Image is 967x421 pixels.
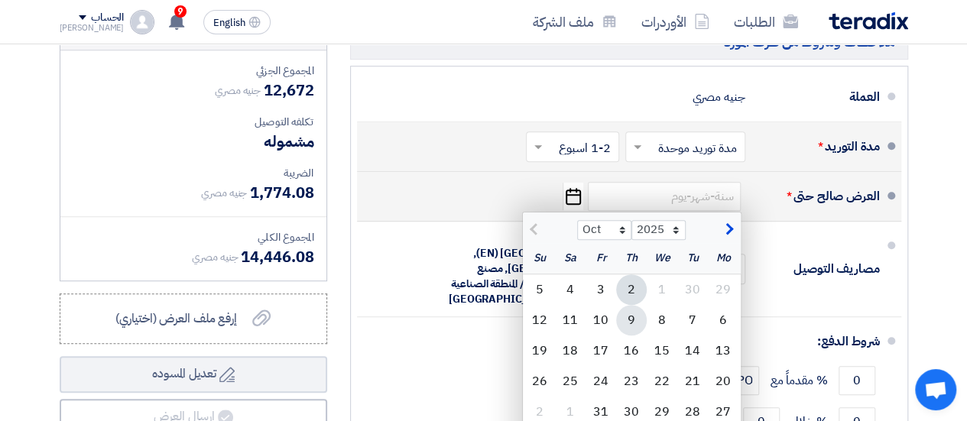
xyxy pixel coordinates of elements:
[677,243,708,274] div: Tu
[647,243,677,274] div: We
[677,305,708,335] div: 7
[708,335,738,366] div: 13
[241,245,313,268] span: 14,446.08
[201,185,247,201] span: جنيه مصري
[758,251,880,287] div: مصاريف التوصيل
[770,373,827,388] span: % مقدماً مع
[215,83,261,99] span: جنيه مصري
[647,274,677,305] div: 1
[708,305,738,335] div: 6
[758,128,880,165] div: مدة التوريد
[555,305,586,335] div: 11
[616,274,647,305] div: 2
[524,335,555,366] div: 19
[616,305,647,335] div: 9
[524,243,555,274] div: Su
[647,305,677,335] div: 8
[73,165,314,181] div: الضريبة
[174,5,187,18] span: 9
[839,366,875,395] input: payment-term-1
[677,335,708,366] div: 14
[264,79,313,102] span: 12,672
[555,274,586,305] div: 4
[203,10,271,34] button: English
[586,366,616,397] div: 24
[73,114,314,130] div: تكلفه التوصيل
[586,335,616,366] div: 17
[524,274,555,305] div: 5
[586,274,616,305] div: 3
[60,356,327,393] button: تعديل المسوده
[586,305,616,335] div: 10
[677,274,708,305] div: 30
[586,243,616,274] div: Fr
[524,366,555,397] div: 26
[521,4,629,40] a: ملف الشركة
[264,130,313,153] span: مشموله
[616,366,647,397] div: 23
[915,369,956,410] div: Open chat
[555,366,586,397] div: 25
[91,11,124,24] div: الحساب
[250,181,313,204] span: 1,774.08
[708,243,738,274] div: Mo
[616,243,647,274] div: Th
[677,366,708,397] div: 21
[555,335,586,366] div: 18
[555,243,586,274] div: Sa
[758,178,880,215] div: العرض صالح حتى
[192,249,238,265] span: جنيه مصري
[758,79,880,115] div: العملة
[692,83,745,112] div: جنيه مصري
[708,274,738,305] div: 29
[616,335,647,366] div: 16
[647,335,677,366] div: 15
[449,231,617,307] div: الى عنوان شركتكم في
[647,366,677,397] div: 22
[588,182,741,211] input: سنة-شهر-يوم
[60,24,125,32] div: [PERSON_NAME]
[722,4,810,40] a: الطلبات
[708,366,738,397] div: 20
[829,12,908,30] img: Teradix logo
[73,229,314,245] div: المجموع الكلي
[73,63,314,79] div: المجموع الجزئي
[115,309,237,328] span: إرفع ملف العرض (اختياري)
[381,323,880,360] div: شروط الدفع:
[213,18,245,28] span: English
[130,10,154,34] img: profile_test.png
[524,305,555,335] div: 12
[629,4,722,40] a: الأوردرات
